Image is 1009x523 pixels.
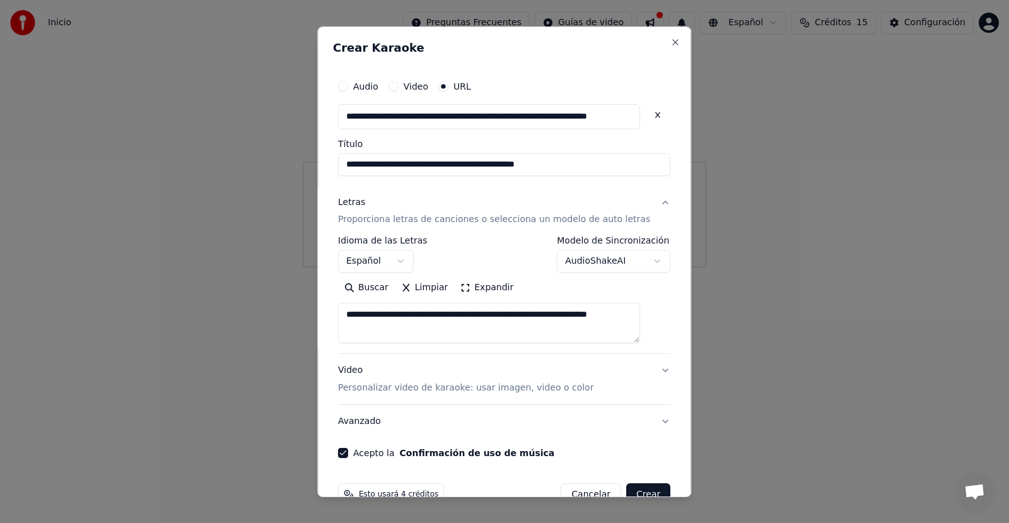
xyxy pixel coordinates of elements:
[404,81,428,90] label: Video
[333,42,675,53] h2: Crear Karaoke
[338,364,593,394] div: Video
[395,278,454,298] button: Limpiar
[338,382,593,394] p: Personalizar video de karaoke: usar imagen, video o color
[338,354,670,404] button: VideoPersonalizar video de karaoke: usar imagen, video o color
[338,185,670,236] button: LetrasProporciona letras de canciones o selecciona un modelo de auto letras
[561,483,622,506] button: Cancelar
[338,196,365,208] div: Letras
[338,236,670,353] div: LetrasProporciona letras de canciones o selecciona un modelo de auto letras
[359,490,438,500] span: Esto usará 4 créditos
[338,405,670,438] button: Avanzado
[338,213,650,226] p: Proporciona letras de canciones o selecciona un modelo de auto letras
[338,236,428,245] label: Idioma de las Letras
[353,81,378,90] label: Audio
[455,278,520,298] button: Expandir
[338,139,670,148] label: Título
[338,278,395,298] button: Buscar
[353,449,554,457] label: Acepto la
[400,449,555,457] button: Acepto la
[626,483,670,506] button: Crear
[557,236,671,245] label: Modelo de Sincronización
[453,81,471,90] label: URL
